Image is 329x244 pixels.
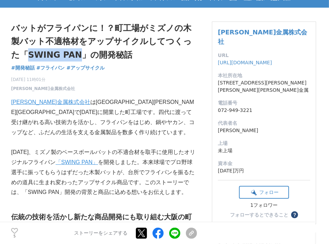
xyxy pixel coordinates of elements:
[74,230,128,236] p: ストーリーをシェアする
[11,76,75,83] span: [DATE] 11時01分
[36,65,65,71] span: #フライパン
[239,186,289,199] button: フォロー
[218,120,310,127] dt: 代表者名
[218,52,310,59] dt: URL
[11,86,75,92] a: [PERSON_NAME]金属株式会社
[56,159,98,165] a: 「SWING PAN」
[11,97,197,137] p: は[GEOGRAPHIC_DATA][PERSON_NAME][GEOGRAPHIC_DATA]で[DATE]に開業した町工場です。四代に渡って受け継がれる高い技術力を活かし、フライパンをはじめ...
[218,147,310,154] dd: 未上場
[218,127,310,134] dd: [PERSON_NAME]
[11,99,90,105] a: [PERSON_NAME]金属株式会社
[218,29,307,45] a: [PERSON_NAME]金属株式会社
[218,79,310,94] dd: [STREET_ADDRESS][PERSON_NAME][PERSON_NAME][PERSON_NAME]金属
[218,140,310,147] dt: 上場
[218,160,310,167] dt: 資本金
[11,147,197,197] p: [DATE]、ミズノ製のベースボールバットの不適合材を取手に使用したオリジナルフライパン を開発しました。本来球場でプロ野球選手に振ってもらうはずだった木製バットが、台所でフライパンを振るための...
[218,167,310,174] dd: [DATE]万円
[66,65,105,71] span: #アップサイクル
[292,212,297,217] span: ？
[66,64,105,72] a: #アップサイクル
[11,211,197,234] h2: 伝統の技術を活かし新たな商品開発にも取り組む大阪の町工場
[218,60,272,65] a: [URL][DOMAIN_NAME]
[11,64,35,72] a: #開発秘話
[239,202,289,209] div: 1フォロワー
[36,64,65,72] a: #フライパン
[230,212,288,217] div: フォローするとできること
[11,22,197,62] h1: バットがフライパンに！？町工場がミズノの木製バット不適格材をアップサイクルしてつくった「SWING PAN」の開発秘話
[11,65,35,71] span: #開発秘話
[218,72,310,79] dt: 本社所在地
[218,99,310,107] dt: 電話番号
[291,211,298,218] button: ？
[11,235,18,238] p: 5
[218,107,310,114] dd: 072-949-3221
